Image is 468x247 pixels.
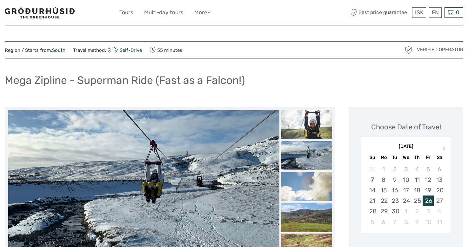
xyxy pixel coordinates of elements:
[378,206,389,216] div: Choose Monday, September 29th, 2025
[415,9,423,16] span: ISK
[434,196,445,206] div: Choose Saturday, September 27th, 2025
[417,46,463,53] span: Verified Operator
[367,153,378,162] div: Su
[400,217,411,227] div: Choose Wednesday, October 8th, 2025
[434,217,445,227] div: Choose Saturday, October 11th, 2025
[400,196,411,206] div: Choose Wednesday, September 24th, 2025
[389,164,400,175] div: Not available Tuesday, September 2nd, 2025
[411,196,423,206] div: Choose Thursday, September 25th, 2025
[400,164,411,175] div: Not available Wednesday, September 3rd, 2025
[389,175,400,185] div: Choose Tuesday, September 9th, 2025
[389,185,400,196] div: Choose Tuesday, September 16th, 2025
[404,45,414,55] img: verified_operator_grey_128.png
[423,196,434,206] div: Choose Friday, September 26th, 2025
[363,164,448,227] div: month 2025-09
[52,47,65,53] a: South
[423,175,434,185] div: Choose Friday, September 12th, 2025
[5,47,65,54] span: Region / Starts from:
[411,217,423,227] div: Choose Thursday, October 9th, 2025
[400,206,411,216] div: Choose Wednesday, October 1st, 2025
[367,217,378,227] div: Choose Sunday, October 5th, 2025
[411,153,423,162] div: Th
[367,164,378,175] div: Not available Sunday, August 31st, 2025
[423,217,434,227] div: Choose Friday, October 10th, 2025
[73,10,81,17] button: Open LiveChat chat widget
[429,7,442,18] div: EN
[349,7,411,18] span: Best price guarantee
[423,185,434,196] div: Choose Friday, September 19th, 2025
[378,196,389,206] div: Choose Monday, September 22nd, 2025
[440,145,450,155] button: Next Month
[434,185,445,196] div: Choose Saturday, September 20th, 2025
[194,8,211,17] a: More
[378,185,389,196] div: Choose Monday, September 15th, 2025
[434,206,445,216] div: Choose Saturday, October 4th, 2025
[371,122,441,132] div: Choose Date of Travel
[281,141,332,169] img: 0526f39a7c6144d5abe133c6b94bff73_slider_thumbnail.jpeg
[73,45,142,54] span: Travel method:
[378,164,389,175] div: Not available Monday, September 1st, 2025
[5,74,245,87] h1: Mega Zipline - Superman Ride (Fast as a Falcon!)
[411,206,423,216] div: Choose Thursday, October 2nd, 2025
[361,143,451,150] div: [DATE]
[281,202,332,241] img: ba4f5345e56341b0ad4d656af18d7fee.jpeg
[281,110,332,139] img: 6c1b1dcf64474f9b8fff1357d6f97a73_slider_thumbnail.jpeg
[411,185,423,196] div: Choose Thursday, September 18th, 2025
[411,164,423,175] div: Not available Thursday, September 4th, 2025
[423,206,434,216] div: Choose Friday, October 3rd, 2025
[400,153,411,162] div: We
[5,7,75,18] img: 1578-341a38b5-ce05-4595-9f3d-b8aa3718a0b3_logo_small.jpg
[389,217,400,227] div: Choose Tuesday, October 7th, 2025
[400,185,411,196] div: Choose Wednesday, September 17th, 2025
[389,196,400,206] div: Choose Tuesday, September 23rd, 2025
[434,175,445,185] div: Choose Saturday, September 13th, 2025
[423,153,434,162] div: Fr
[106,47,142,53] a: Self-Drive
[389,206,400,216] div: Choose Tuesday, September 30th, 2025
[367,185,378,196] div: Choose Sunday, September 14th, 2025
[378,175,389,185] div: Choose Monday, September 8th, 2025
[367,175,378,185] div: Choose Sunday, September 7th, 2025
[144,8,184,17] a: Multi-day tours
[389,153,400,162] div: Tu
[434,164,445,175] div: Not available Saturday, September 6th, 2025
[367,196,378,206] div: Choose Sunday, September 21st, 2025
[9,11,72,16] p: We're away right now. Please check back later!
[378,217,389,227] div: Choose Monday, October 6th, 2025
[400,175,411,185] div: Choose Wednesday, September 10th, 2025
[119,8,133,17] a: Tours
[434,153,445,162] div: Sa
[367,206,378,216] div: Choose Sunday, September 28th, 2025
[455,9,460,16] span: 0
[378,153,389,162] div: Mo
[150,45,182,54] span: 55 minutes
[411,175,423,185] div: Choose Thursday, September 11th, 2025
[423,164,434,175] div: Not available Friday, September 5th, 2025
